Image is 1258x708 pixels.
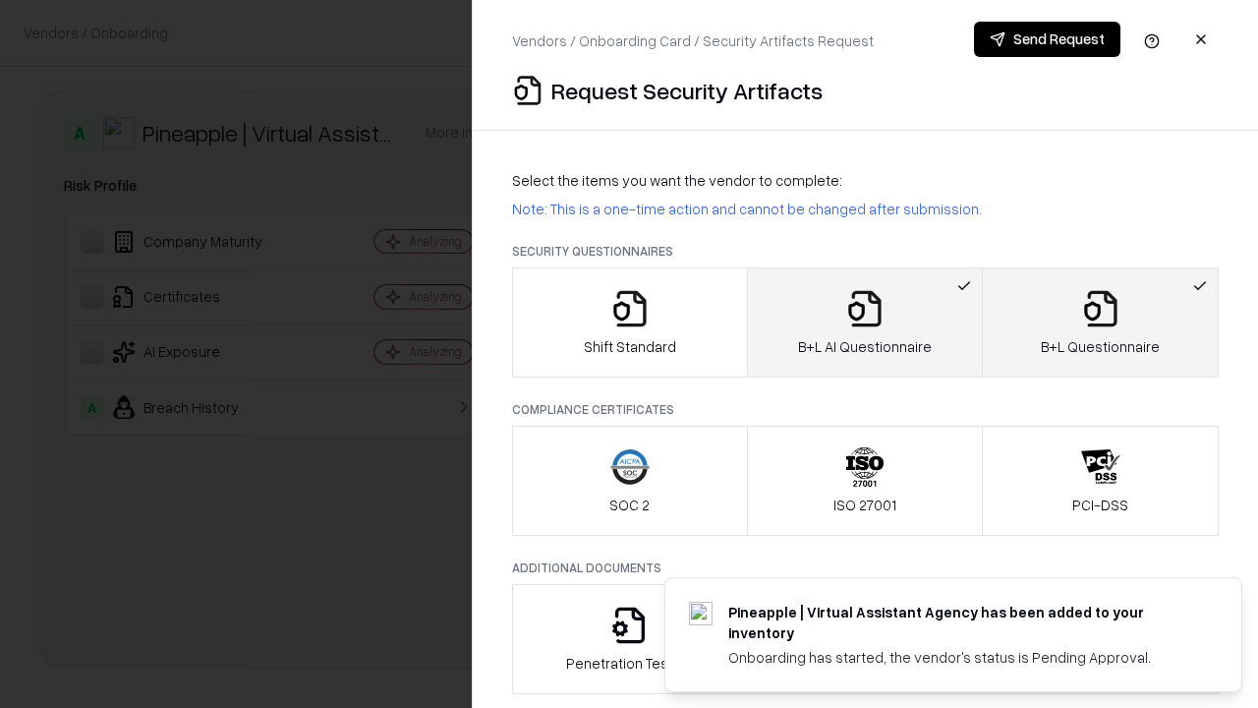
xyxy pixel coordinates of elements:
p: Vendors / Onboarding Card / Security Artifacts Request [512,30,874,51]
p: Security Questionnaires [512,243,1219,260]
p: ISO 27001 [833,495,896,515]
div: Onboarding has started, the vendor's status is Pending Approval. [728,647,1194,668]
p: B+L Questionnaire [1041,336,1160,357]
button: PCI-DSS [982,426,1219,536]
p: Additional Documents [512,560,1219,576]
button: SOC 2 [512,426,748,536]
p: Shift Standard [584,336,676,357]
button: Penetration Testing [512,584,748,694]
img: trypineapple.com [689,602,713,625]
p: B+L AI Questionnaire [798,336,932,357]
p: Select the items you want the vendor to complete: [512,170,1219,191]
button: Send Request [974,22,1120,57]
p: SOC 2 [609,495,650,515]
p: Note: This is a one-time action and cannot be changed after submission. [512,199,1219,219]
button: Shift Standard [512,267,748,378]
div: Pineapple | Virtual Assistant Agency has been added to your inventory [728,602,1194,643]
button: B+L Questionnaire [982,267,1219,378]
p: Request Security Artifacts [551,75,823,106]
p: Penetration Testing [566,653,693,674]
p: PCI-DSS [1072,495,1128,515]
button: B+L AI Questionnaire [747,267,984,378]
p: Compliance Certificates [512,401,1219,418]
button: ISO 27001 [747,426,984,536]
